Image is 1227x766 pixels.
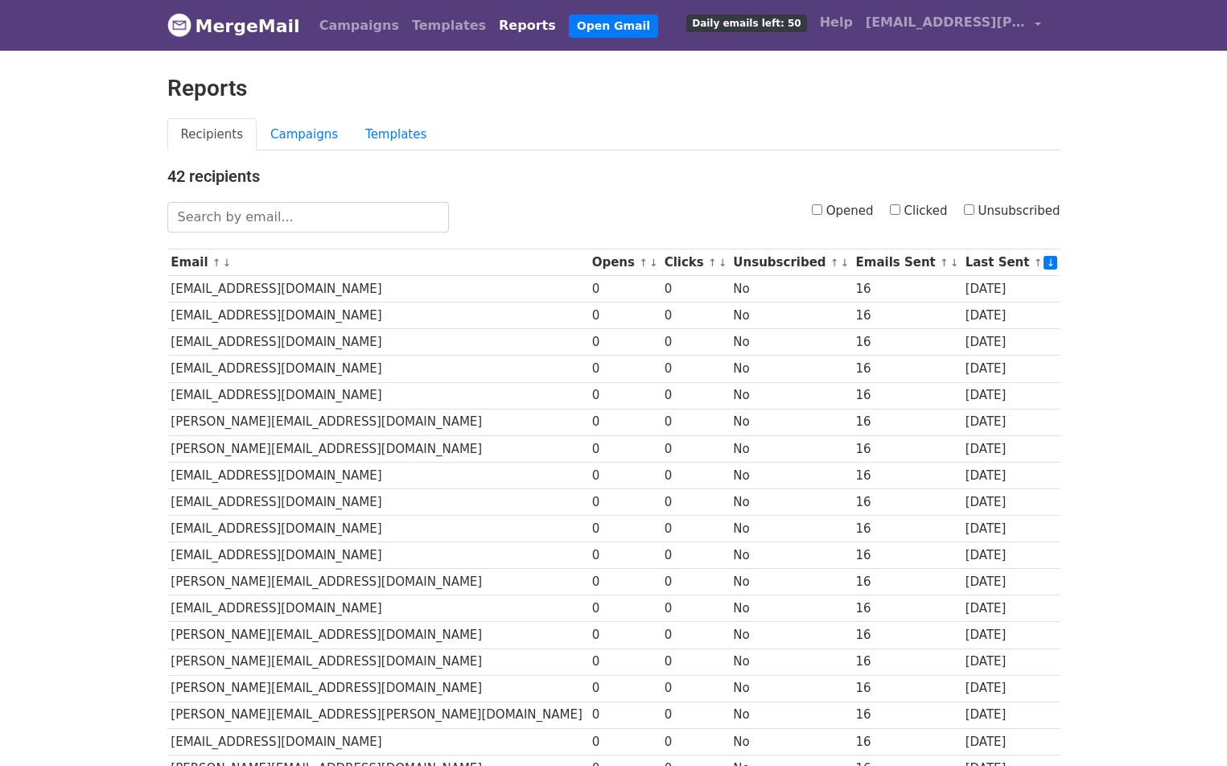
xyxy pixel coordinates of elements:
td: 0 [588,329,661,356]
td: No [730,329,852,356]
td: 0 [661,649,730,675]
td: 16 [852,728,961,755]
td: 0 [588,382,661,409]
td: 0 [588,569,661,595]
td: 0 [588,542,661,569]
th: Last Sent [961,249,1060,276]
a: ↓ [718,257,727,269]
td: 16 [852,649,961,675]
td: 16 [852,622,961,649]
input: Search by email... [167,202,449,233]
td: [PERSON_NAME][EMAIL_ADDRESS][PERSON_NAME][DOMAIN_NAME] [167,702,588,728]
td: No [730,488,852,515]
td: [DATE] [961,356,1060,382]
td: 0 [661,622,730,649]
td: 16 [852,462,961,488]
a: ↓ [950,257,959,269]
td: 0 [661,702,730,728]
a: ↓ [223,257,232,269]
td: 0 [661,382,730,409]
td: 0 [661,356,730,382]
a: ↑ [639,257,648,269]
td: 0 [588,622,661,649]
th: Opens [588,249,661,276]
th: Email [167,249,588,276]
a: ↓ [649,257,658,269]
span: [EMAIL_ADDRESS][PERSON_NAME][DOMAIN_NAME] [866,13,1027,32]
a: Campaigns [313,10,406,42]
td: 0 [588,409,661,435]
td: 16 [852,569,961,595]
a: Reports [492,10,562,42]
a: Templates [406,10,492,42]
a: Open Gmail [569,14,658,38]
span: Daily emails left: 50 [686,14,806,32]
td: No [730,303,852,329]
a: Campaigns [257,118,352,151]
td: No [730,276,852,303]
td: [DATE] [961,569,1060,595]
td: 0 [661,542,730,569]
td: [PERSON_NAME][EMAIL_ADDRESS][DOMAIN_NAME] [167,649,588,675]
td: 0 [588,675,661,702]
td: No [730,462,852,488]
td: 0 [588,595,661,622]
td: [DATE] [961,516,1060,542]
td: 16 [852,276,961,303]
td: 16 [852,516,961,542]
td: 0 [661,675,730,702]
a: ↑ [830,257,839,269]
td: 0 [588,303,661,329]
td: [EMAIL_ADDRESS][DOMAIN_NAME] [167,276,588,303]
td: [EMAIL_ADDRESS][DOMAIN_NAME] [167,356,588,382]
td: [EMAIL_ADDRESS][DOMAIN_NAME] [167,595,588,622]
a: Templates [352,118,440,151]
td: 0 [588,276,661,303]
input: Opened [812,204,822,215]
td: 0 [588,516,661,542]
td: [PERSON_NAME][EMAIL_ADDRESS][DOMAIN_NAME] [167,435,588,462]
td: No [730,435,852,462]
td: [EMAIL_ADDRESS][DOMAIN_NAME] [167,542,588,569]
td: No [730,702,852,728]
td: 16 [852,488,961,515]
td: No [730,622,852,649]
td: [EMAIL_ADDRESS][DOMAIN_NAME] [167,382,588,409]
a: Recipients [167,118,257,151]
td: [DATE] [961,276,1060,303]
td: 0 [661,303,730,329]
td: [EMAIL_ADDRESS][DOMAIN_NAME] [167,303,588,329]
td: 0 [588,728,661,755]
td: [EMAIL_ADDRESS][DOMAIN_NAME] [167,728,588,755]
td: 16 [852,435,961,462]
input: Clicked [890,204,900,215]
td: 16 [852,329,961,356]
td: No [730,356,852,382]
a: ↑ [212,257,221,269]
td: [EMAIL_ADDRESS][DOMAIN_NAME] [167,488,588,515]
td: 16 [852,409,961,435]
td: [EMAIL_ADDRESS][DOMAIN_NAME] [167,516,588,542]
td: [DATE] [961,462,1060,488]
td: 0 [588,488,661,515]
td: [DATE] [961,728,1060,755]
td: No [730,382,852,409]
td: [PERSON_NAME][EMAIL_ADDRESS][DOMAIN_NAME] [167,409,588,435]
td: 0 [661,569,730,595]
td: No [730,649,852,675]
td: 0 [588,702,661,728]
label: Unsubscribed [964,202,1060,220]
td: 16 [852,356,961,382]
td: [EMAIL_ADDRESS][DOMAIN_NAME] [167,462,588,488]
td: 0 [661,595,730,622]
td: 0 [661,728,730,755]
a: MergeMail [167,9,300,43]
td: 0 [661,462,730,488]
td: No [730,569,852,595]
td: 16 [852,382,961,409]
a: ↑ [1034,257,1043,269]
td: 0 [661,516,730,542]
a: Help [813,6,859,39]
td: 0 [588,435,661,462]
a: Daily emails left: 50 [680,6,813,39]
